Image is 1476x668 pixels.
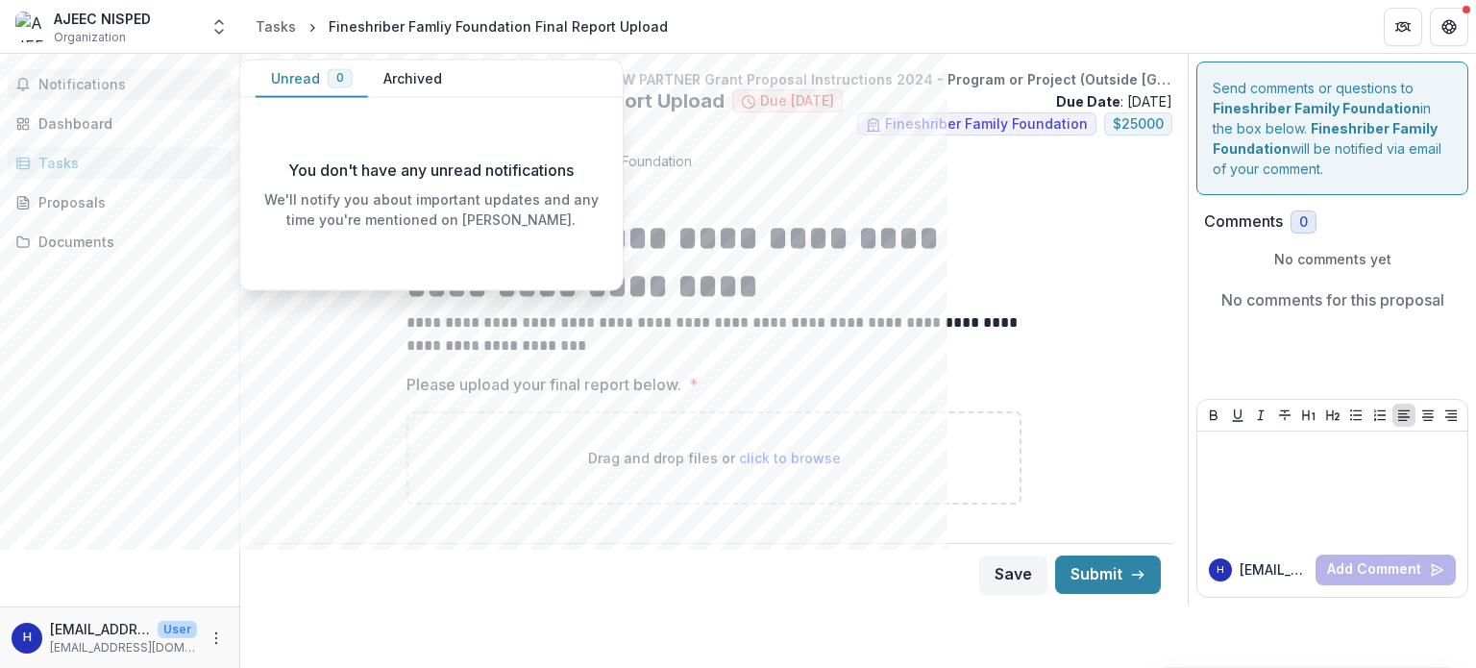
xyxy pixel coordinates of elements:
button: Archived [368,61,457,98]
a: Dashboard [8,108,232,139]
p: Please upload your final report below. [406,373,681,396]
button: Align Center [1416,404,1439,427]
div: Documents [38,232,216,252]
span: Fineshriber Family Foundation [885,116,1088,133]
button: Align Left [1392,404,1415,427]
button: Bullet List [1344,404,1367,427]
div: AJEEC NISPED [54,9,151,29]
button: Italicize [1249,404,1272,427]
strong: Due Date [1056,93,1120,110]
div: Proposals [38,192,216,212]
button: Notifications [8,69,232,100]
a: Tasks [8,147,232,179]
strong: Fineshriber Family Foundation [1213,120,1438,157]
div: Fineshriber Famliy Foundation Final Report Upload [329,16,668,37]
p: We'll notify you about important updates and any time you're mentioned on [PERSON_NAME]. [256,189,607,230]
button: Get Help [1430,8,1468,46]
div: hila@a-n.org.il [23,631,32,644]
span: click to browse [739,450,841,466]
p: No comments for this proposal [1221,288,1444,311]
button: Unread [256,61,368,98]
button: Add Comment [1316,555,1456,585]
button: Bold [1202,404,1225,427]
button: Partners [1384,8,1422,46]
span: Due [DATE] [760,93,834,110]
button: Save [979,556,1047,594]
button: More [205,627,228,650]
button: Ordered List [1368,404,1391,427]
button: Align Right [1439,404,1463,427]
p: [EMAIL_ADDRESS][DOMAIN_NAME] [50,639,197,656]
span: Notifications [38,77,224,93]
button: Underline [1226,404,1249,427]
div: hila@a-n.org.il [1217,565,1224,575]
p: AJEEC NIPED - 2024Fineshriber Famliy Foundation NEW PARTNER Grant Proposal Instructions 2024 - Pr... [256,69,1172,89]
strong: Fineshriber Family Foundation [1213,100,1420,116]
button: Submit [1055,556,1161,594]
p: User [158,621,197,638]
div: Dashboard [38,113,216,134]
a: Tasks [248,12,304,40]
div: Tasks [38,153,216,173]
p: Drag and drop files or [588,448,841,468]
div: Tasks [256,16,296,37]
a: Proposals [8,186,232,218]
p: No comments yet [1204,249,1461,269]
span: $ 25000 [1113,116,1164,133]
span: Organization [54,29,126,46]
nav: breadcrumb [248,12,676,40]
a: Documents [8,226,232,258]
button: Strike [1273,404,1296,427]
button: Open entity switcher [206,8,233,46]
p: : [PERSON_NAME] from Fineshriber Family Foundation [271,151,1157,171]
span: 0 [336,71,344,85]
button: Heading 2 [1321,404,1344,427]
div: Send comments or questions to in the box below. will be notified via email of your comment. [1196,62,1468,195]
img: AJEEC NISPED [15,12,46,42]
p: [EMAIL_ADDRESS][DOMAIN_NAME] [50,619,150,639]
p: : [DATE] [1056,91,1172,111]
p: You don't have any unread notifications [288,159,574,182]
button: Heading 1 [1297,404,1320,427]
p: [EMAIL_ADDRESS][DOMAIN_NAME] [1240,559,1308,580]
span: 0 [1299,214,1308,231]
h2: Comments [1204,212,1283,231]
